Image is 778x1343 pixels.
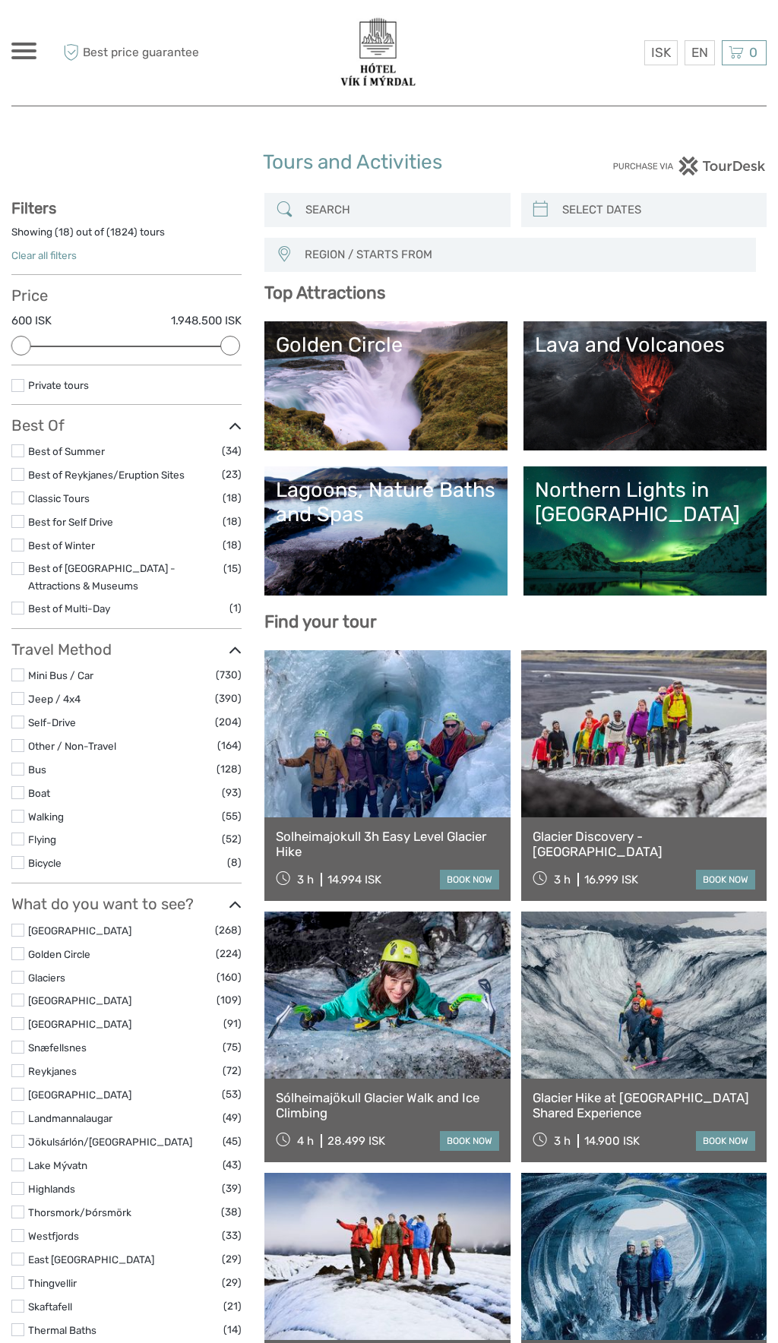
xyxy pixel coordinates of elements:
a: East [GEOGRAPHIC_DATA] [28,1253,154,1266]
a: Thingvellir [28,1277,77,1289]
a: Snæfellsnes [28,1041,87,1054]
span: (34) [222,442,242,460]
a: Lagoons, Nature Baths and Spas [276,478,496,584]
span: 3 h [554,1134,571,1148]
a: book now [696,870,755,890]
span: (33) [222,1227,242,1244]
div: 28.499 ISK [327,1134,385,1148]
span: (23) [222,466,242,483]
a: Glacier Hike at [GEOGRAPHIC_DATA] Shared Experience [533,1090,755,1121]
span: (390) [215,690,242,707]
a: Best of Summer [28,445,105,457]
span: (55) [222,807,242,825]
span: Best price guarantee [59,40,201,65]
span: (29) [222,1250,242,1268]
a: [GEOGRAPHIC_DATA] [28,924,131,937]
div: Northern Lights in [GEOGRAPHIC_DATA] [535,478,755,527]
a: Bus [28,763,46,776]
span: (93) [222,784,242,801]
label: 1.948.500 ISK [171,313,242,329]
span: (52) [222,830,242,848]
div: Golden Circle [276,333,496,357]
a: Walking [28,811,64,823]
div: Lagoons, Nature Baths and Spas [276,478,496,527]
h3: Price [11,286,242,305]
a: Best of Winter [28,539,95,551]
span: (21) [223,1297,242,1315]
span: (72) [223,1062,242,1079]
div: Showing ( ) out of ( ) tours [11,225,242,248]
span: (8) [227,854,242,871]
a: Lake Mývatn [28,1159,87,1171]
span: (128) [217,760,242,778]
a: Boat [28,787,50,799]
b: Find your tour [264,611,377,632]
span: (39) [222,1180,242,1197]
span: (91) [223,1015,242,1032]
span: (38) [221,1203,242,1221]
a: [GEOGRAPHIC_DATA] [28,1089,131,1101]
span: (53) [222,1085,242,1103]
span: (18) [223,513,242,530]
span: (160) [217,969,242,986]
div: 14.994 ISK [327,873,381,886]
h1: Tours and Activities [263,150,514,175]
a: Flying [28,833,56,845]
a: Best for Self Drive [28,516,113,528]
a: Thorsmork/Þórsmörk [28,1206,131,1218]
a: Best of [GEOGRAPHIC_DATA] - Attractions & Museums [28,562,176,592]
span: (43) [223,1156,242,1174]
div: 16.999 ISK [584,873,638,886]
a: Classic Tours [28,492,90,504]
a: Other / Non-Travel [28,740,116,752]
b: Top Attractions [264,283,385,303]
a: [GEOGRAPHIC_DATA] [28,994,131,1006]
label: 18 [59,225,70,239]
span: (204) [215,713,242,731]
a: Mini Bus / Car [28,669,93,681]
h3: Best Of [11,416,242,434]
a: Private tours [28,379,89,391]
span: 0 [747,45,760,60]
img: 3623-377c0aa7-b839-403d-a762-68de84ed66d4_logo_big.png [335,15,421,90]
span: (49) [223,1109,242,1127]
a: book now [696,1131,755,1151]
img: PurchaseViaTourDesk.png [612,156,767,175]
span: (75) [223,1038,242,1056]
label: 1824 [110,225,134,239]
span: (224) [216,945,242,962]
span: 3 h [554,873,571,886]
span: ISK [651,45,671,60]
a: [GEOGRAPHIC_DATA] [28,1018,131,1030]
div: Lava and Volcanoes [535,333,755,357]
a: Westfjords [28,1230,79,1242]
span: (14) [223,1321,242,1338]
input: SELECT DATES [556,197,759,223]
span: (29) [222,1274,242,1291]
a: book now [440,1131,499,1151]
a: Jeep / 4x4 [28,693,81,705]
a: Bicycle [28,857,62,869]
a: Lava and Volcanoes [535,333,755,439]
a: Jökulsárlón/[GEOGRAPHIC_DATA] [28,1136,192,1148]
a: Highlands [28,1183,75,1195]
a: Self-Drive [28,716,76,728]
span: (1) [229,599,242,617]
a: Golden Circle [28,948,90,960]
span: (18) [223,536,242,554]
span: (18) [223,489,242,507]
a: Landmannalaugar [28,1112,112,1124]
span: 4 h [297,1134,314,1148]
h3: What do you want to see? [11,895,242,913]
button: REGION / STARTS FROM [298,242,748,267]
span: (268) [215,921,242,939]
a: Thermal Baths [28,1324,96,1336]
span: (15) [223,560,242,577]
span: 3 h [297,873,314,886]
a: Best of Multi-Day [28,602,110,615]
a: Best of Reykjanes/Eruption Sites [28,469,185,481]
h3: Travel Method [11,640,242,659]
a: Northern Lights in [GEOGRAPHIC_DATA] [535,478,755,584]
span: (164) [217,737,242,754]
